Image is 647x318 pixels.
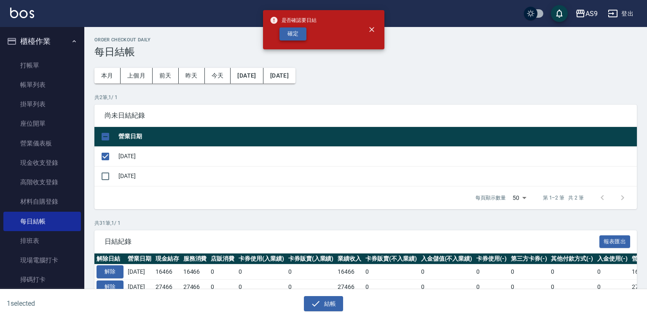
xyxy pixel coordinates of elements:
td: 0 [595,280,630,295]
span: 日結紀錄 [105,237,599,246]
td: 0 [509,264,549,280]
a: 打帳單 [3,56,81,75]
th: 入金儲值(不入業績) [419,253,475,264]
a: 高階收支登錄 [3,172,81,192]
a: 排班表 [3,231,81,251]
a: 掃碼打卡 [3,270,81,289]
span: 是否確認要日結 [270,16,317,24]
th: 卡券使用(入業績) [236,253,286,264]
button: 解除 [97,265,123,278]
button: save [551,5,568,22]
a: 每日結帳 [3,212,81,231]
td: 16466 [153,264,181,280]
h3: 每日結帳 [94,46,637,58]
p: 共 2 筆, 1 / 1 [94,94,637,101]
button: 今天 [205,68,231,84]
td: 0 [509,280,549,295]
h6: 1 selected [7,298,160,309]
button: [DATE] [231,68,263,84]
td: 0 [474,280,509,295]
td: 0 [286,280,336,295]
button: 前天 [153,68,179,84]
td: 0 [595,264,630,280]
th: 營業日期 [116,127,637,147]
p: 共 31 筆, 1 / 1 [94,219,637,227]
th: 其他付款方式(-) [549,253,595,264]
button: 上個月 [121,68,153,84]
a: 掛單列表 [3,94,81,114]
button: 結帳 [304,296,343,312]
a: 報表匯出 [599,237,631,245]
td: 16466 [181,264,209,280]
a: 材料自購登錄 [3,192,81,211]
td: 0 [209,264,236,280]
p: 第 1–2 筆 共 2 筆 [543,194,584,202]
button: AS9 [572,5,601,22]
a: 現金收支登錄 [3,153,81,172]
th: 卡券販賣(不入業績) [363,253,419,264]
button: [DATE] [263,68,295,84]
button: 本月 [94,68,121,84]
td: [DATE] [116,146,637,166]
th: 營業日期 [126,253,153,264]
span: 尚未日結紀錄 [105,111,627,120]
button: 昨天 [179,68,205,84]
td: 0 [209,280,236,295]
div: AS9 [585,8,598,19]
td: 0 [363,280,419,295]
button: 櫃檯作業 [3,30,81,52]
td: [DATE] [116,166,637,186]
a: 現場電腦打卡 [3,251,81,270]
td: 0 [474,264,509,280]
h2: Order checkout daily [94,37,637,43]
button: 解除 [97,280,123,294]
td: 0 [419,280,475,295]
th: 第三方卡券(-) [509,253,549,264]
th: 服務消費 [181,253,209,264]
th: 卡券使用(-) [474,253,509,264]
td: [DATE] [126,264,153,280]
div: 50 [509,186,529,209]
td: 27466 [336,280,363,295]
td: 16466 [336,264,363,280]
p: 每頁顯示數量 [475,194,506,202]
img: Logo [10,8,34,18]
th: 卡券販賣(入業績) [286,253,336,264]
td: 0 [236,280,286,295]
th: 入金使用(-) [595,253,630,264]
button: 報表匯出 [599,235,631,248]
a: 帳單列表 [3,75,81,94]
button: 確定 [279,27,306,40]
td: [DATE] [126,280,153,295]
td: 0 [549,280,595,295]
th: 解除日結 [94,253,126,264]
td: 0 [236,264,286,280]
th: 店販消費 [209,253,236,264]
td: 0 [363,264,419,280]
td: 0 [549,264,595,280]
th: 業績收入 [336,253,363,264]
td: 0 [419,264,475,280]
td: 27466 [153,280,181,295]
a: 座位開單 [3,114,81,133]
button: 登出 [604,6,637,22]
td: 0 [286,264,336,280]
td: 27466 [181,280,209,295]
button: close [362,20,381,39]
a: 營業儀表板 [3,134,81,153]
th: 現金結存 [153,253,181,264]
